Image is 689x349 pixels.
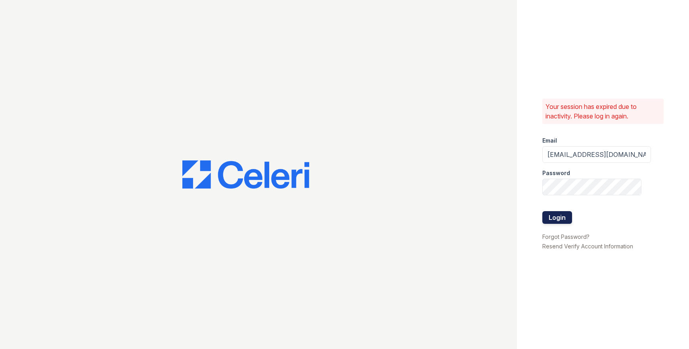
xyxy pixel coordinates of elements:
[542,233,589,240] a: Forgot Password?
[542,211,572,224] button: Login
[542,169,570,177] label: Password
[545,102,661,121] p: Your session has expired due to inactivity. Please log in again.
[542,137,557,145] label: Email
[182,160,309,189] img: CE_Logo_Blue-a8612792a0a2168367f1c8372b55b34899dd931a85d93a1a3d3e32e68fde9ad4.png
[542,243,633,250] a: Resend Verify Account Information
